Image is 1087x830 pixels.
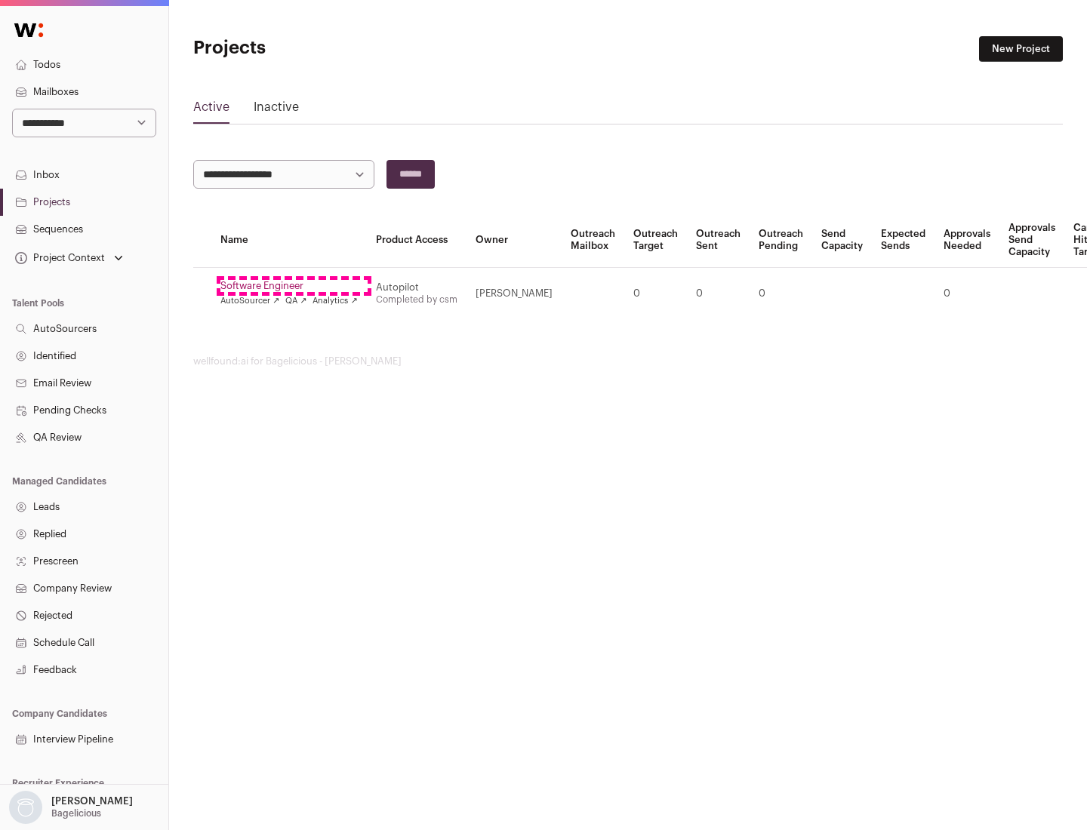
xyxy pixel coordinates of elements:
[313,295,357,307] a: Analytics ↗
[562,213,624,268] th: Outreach Mailbox
[367,213,467,268] th: Product Access
[376,295,457,304] a: Completed by csm
[376,281,457,294] div: Autopilot
[812,213,872,268] th: Send Capacity
[193,98,229,122] a: Active
[12,252,105,264] div: Project Context
[467,213,562,268] th: Owner
[220,295,279,307] a: AutoSourcer ↗
[220,280,358,292] a: Software Engineer
[193,355,1063,367] footer: wellfound:ai for Bagelicious - [PERSON_NAME]
[935,213,999,268] th: Approvals Needed
[687,213,750,268] th: Outreach Sent
[872,213,935,268] th: Expected Sends
[12,247,126,269] button: Open dropdown
[193,36,483,60] h1: Projects
[999,213,1064,268] th: Approvals Send Capacity
[687,268,750,320] td: 0
[935,268,999,320] td: 0
[624,213,687,268] th: Outreach Target
[211,213,367,268] th: Name
[6,15,51,45] img: Wellfound
[624,268,687,320] td: 0
[9,791,42,824] img: nopic.png
[979,36,1063,62] a: New Project
[285,295,306,307] a: QA ↗
[51,795,133,807] p: [PERSON_NAME]
[750,268,812,320] td: 0
[6,791,136,824] button: Open dropdown
[750,213,812,268] th: Outreach Pending
[254,98,299,122] a: Inactive
[467,268,562,320] td: [PERSON_NAME]
[51,807,101,819] p: Bagelicious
